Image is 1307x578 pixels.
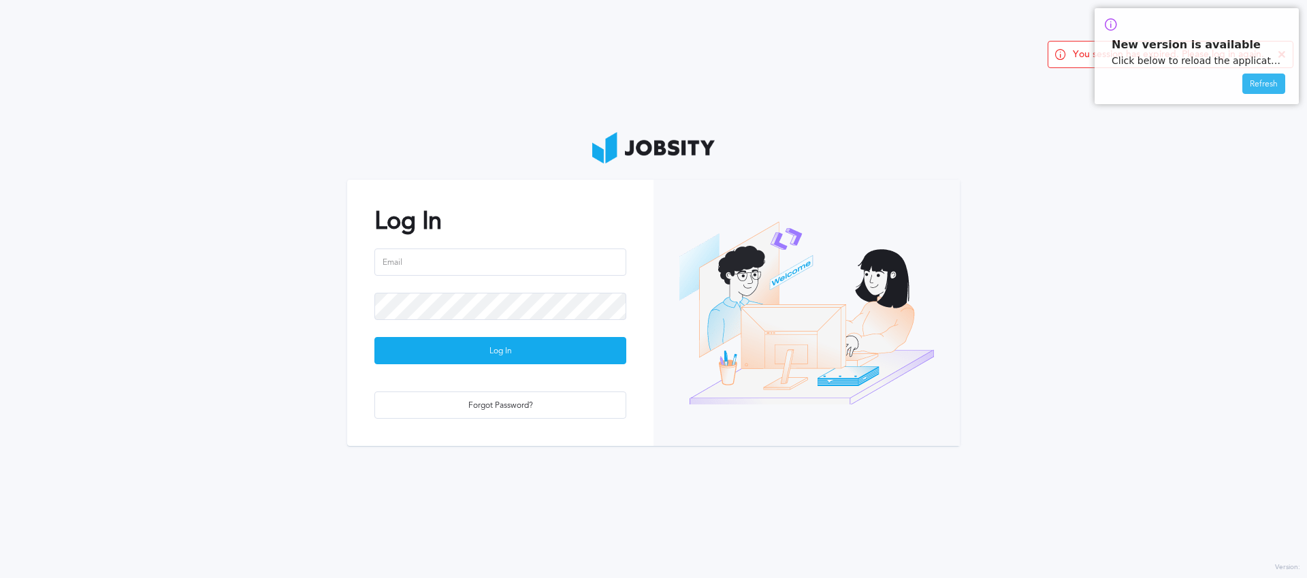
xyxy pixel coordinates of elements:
label: Version: [1275,564,1300,572]
button: Forgot Password? [374,391,626,419]
div: Log In [375,338,626,365]
div: Forgot Password? [375,392,626,419]
span: You session has expired. Please log in again. [1073,49,1264,60]
input: Email [374,248,626,276]
p: New version is available [1112,39,1282,51]
button: Refresh [1242,74,1285,94]
button: Log In [374,337,626,364]
h2: Log In [374,207,626,235]
p: Click below to reload the application [1112,55,1282,66]
div: Refresh [1243,74,1285,95]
